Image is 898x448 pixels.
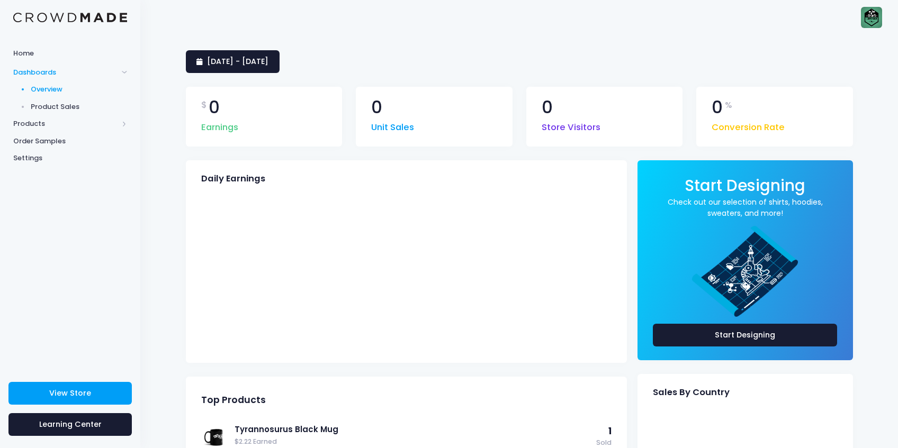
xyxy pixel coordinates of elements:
span: % [725,99,732,112]
span: 0 [542,99,553,116]
span: Sales By Country [653,387,730,398]
a: Check out our selection of shirts, hoodies, sweaters, and more! [653,197,838,219]
span: Conversion Rate [712,116,785,134]
span: Unit Sales [371,116,414,134]
a: Tyrannosurus Black Mug [235,424,591,435]
span: Top Products [201,395,266,406]
span: Start Designing [685,175,805,196]
a: Learning Center [8,413,132,436]
span: $ [201,99,207,112]
a: [DATE] - [DATE] [186,50,280,73]
a: View Store [8,382,132,405]
span: 0 [371,99,382,116]
a: Start Designing [685,184,805,194]
span: Products [13,118,118,129]
span: View Store [49,388,91,398]
span: Settings [13,153,127,163]
span: Store Visitors [542,116,600,134]
span: Overview [31,84,128,95]
span: Home [13,48,127,59]
img: User [861,7,882,28]
a: Start Designing [653,324,838,346]
span: Earnings [201,116,238,134]
span: Dashboards [13,67,118,78]
span: Sold [596,438,612,448]
span: Product Sales [31,102,128,112]
span: 0 [209,99,220,116]
img: Logo [13,13,127,23]
span: $2.22 Earned [235,437,591,447]
span: Learning Center [39,419,102,429]
span: Daily Earnings [201,173,265,184]
span: Order Samples [13,136,127,147]
span: 0 [712,99,723,116]
span: 1 [608,425,612,437]
span: [DATE] - [DATE] [207,56,268,67]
